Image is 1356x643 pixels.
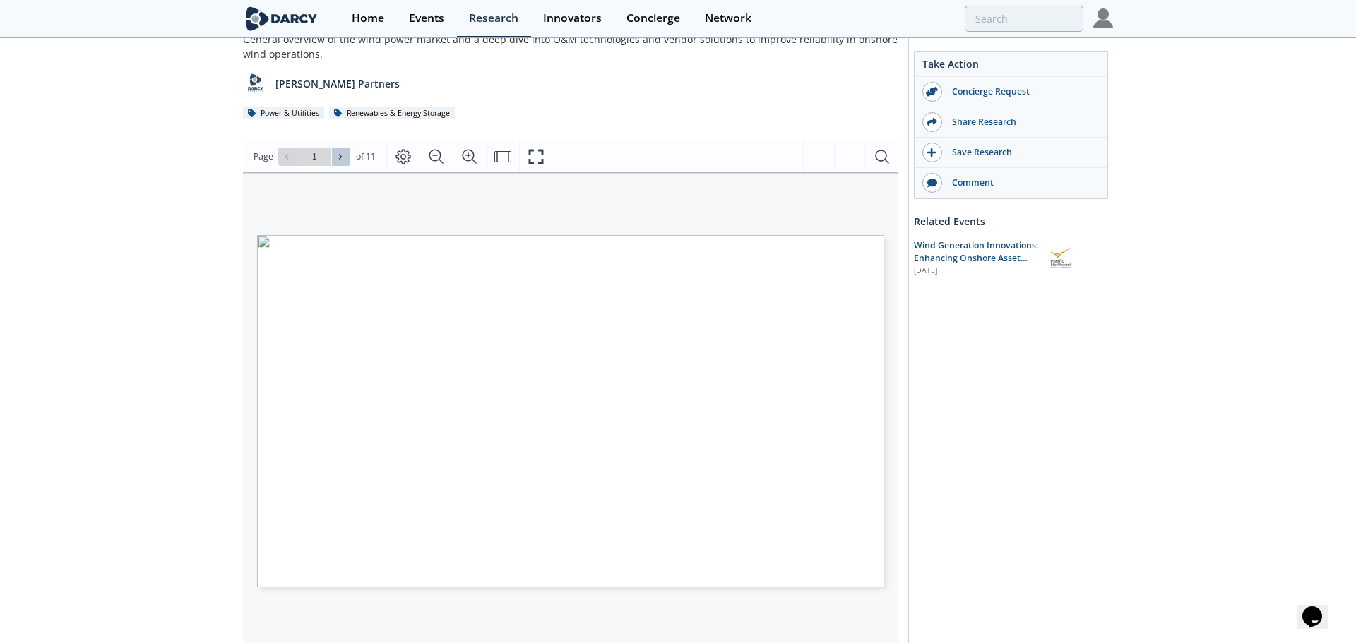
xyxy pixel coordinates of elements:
[942,85,1100,98] div: Concierge Request
[942,176,1100,189] div: Comment
[543,13,602,24] div: Innovators
[1297,587,1342,629] iframe: chat widget
[352,13,384,24] div: Home
[705,13,751,24] div: Network
[329,107,455,120] div: Renewables & Energy Storage
[914,239,1108,277] a: Wind Generation Innovations: Enhancing Onshore Asset Performance and Enabling Offshore Networks [...
[914,209,1108,234] div: Related Events
[275,76,400,91] p: [PERSON_NAME] Partners
[942,146,1100,159] div: Save Research
[626,13,680,24] div: Concierge
[469,13,518,24] div: Research
[915,56,1107,77] div: Take Action
[243,6,320,31] img: logo-wide.svg
[243,32,898,61] div: General overview of the wind power market and a deep dive into O&M technologies and vendor soluti...
[409,13,444,24] div: Events
[942,116,1100,128] div: Share Research
[243,107,324,120] div: Power & Utilities
[914,265,1039,277] div: [DATE]
[965,6,1083,32] input: Advanced Search
[1093,8,1113,28] img: Profile
[914,239,1038,290] span: Wind Generation Innovations: Enhancing Onshore Asset Performance and Enabling Offshore Networks
[1049,246,1074,270] img: Pacific Northwest National Laboratory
